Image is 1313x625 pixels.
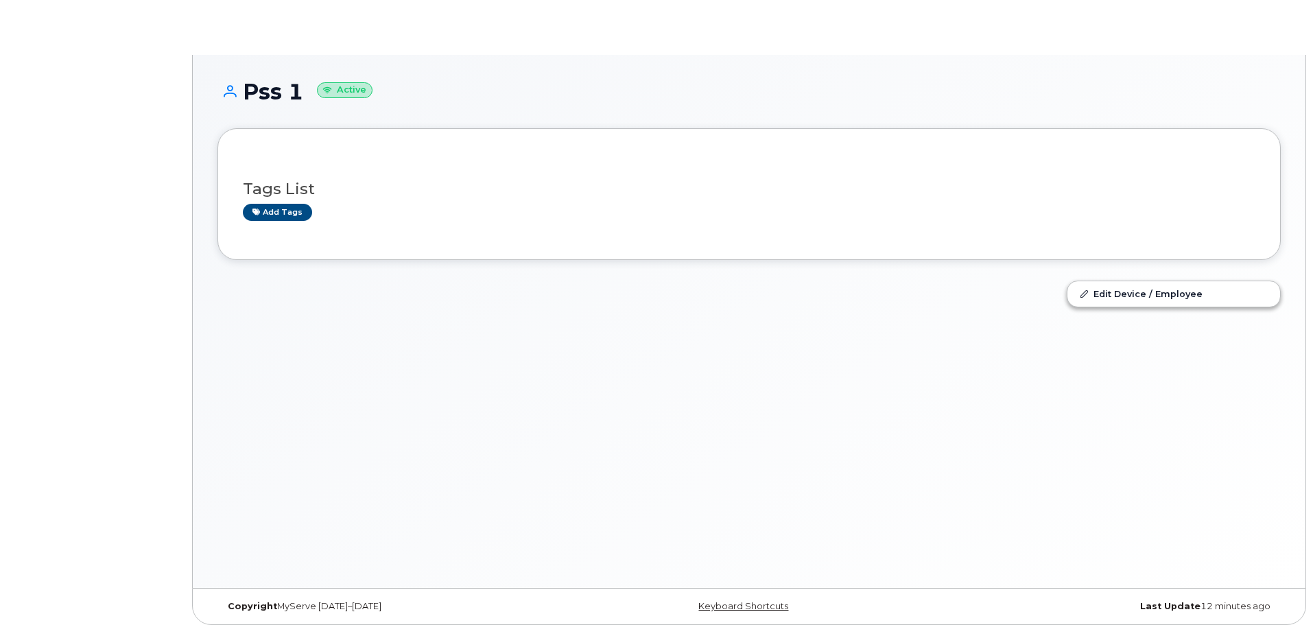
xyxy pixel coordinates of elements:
h3: Tags List [243,180,1255,198]
strong: Copyright [228,601,277,611]
strong: Last Update [1140,601,1200,611]
h1: Pss 1 [217,80,1281,104]
div: 12 minutes ago [926,601,1281,612]
a: Add tags [243,204,312,221]
a: Keyboard Shortcuts [698,601,788,611]
div: MyServe [DATE]–[DATE] [217,601,572,612]
a: Edit Device / Employee [1067,281,1280,306]
small: Active [317,82,372,98]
